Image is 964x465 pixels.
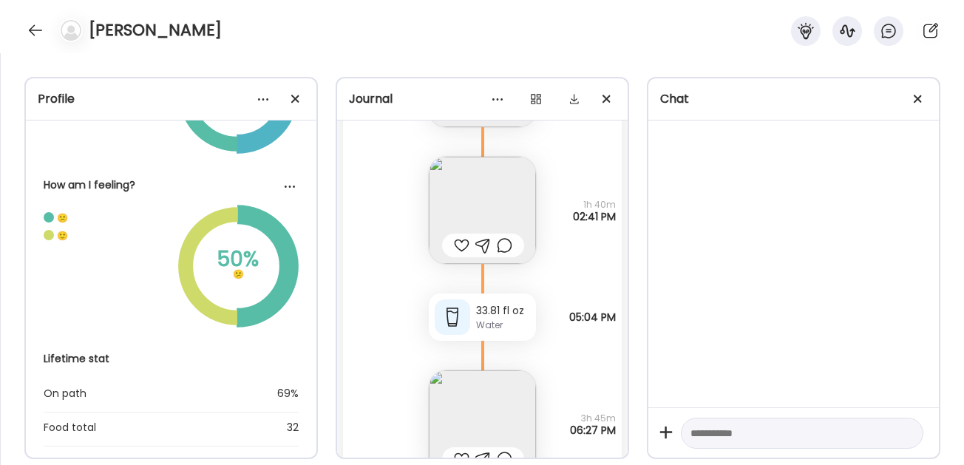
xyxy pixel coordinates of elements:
div: Chat [660,90,927,108]
span: 05:04 PM [569,311,616,323]
div: 32 [223,418,299,436]
span: 02:41 PM [573,211,616,223]
span: 06:27 PM [570,424,616,436]
div: Profile [38,90,305,108]
h4: [PERSON_NAME] [89,18,222,42]
div: Lifetime stat [44,351,299,367]
div: Water [476,319,530,332]
span: 1h 40m [573,199,616,211]
div: Journal [349,90,616,108]
img: images%2FvG3ax5xqzGR6dE0Le5k779rBJ853%2FNwcnp5Dq701bq3biSIHk%2FhRyRL9f01mxzxotTxtuv_240 [429,157,536,264]
div: 😕 [201,265,275,283]
div: Food total [44,418,223,436]
div: 69% [223,384,299,402]
div: 🙂 [57,229,68,242]
span: 3h 45m [570,413,616,424]
div: 33.81 fl oz [476,303,530,319]
div: 😕 [57,211,68,224]
div: 50% [201,251,275,268]
div: How am I feeling? [44,177,299,193]
div: On path [44,384,223,402]
img: bg-avatar-default.svg [61,20,81,41]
